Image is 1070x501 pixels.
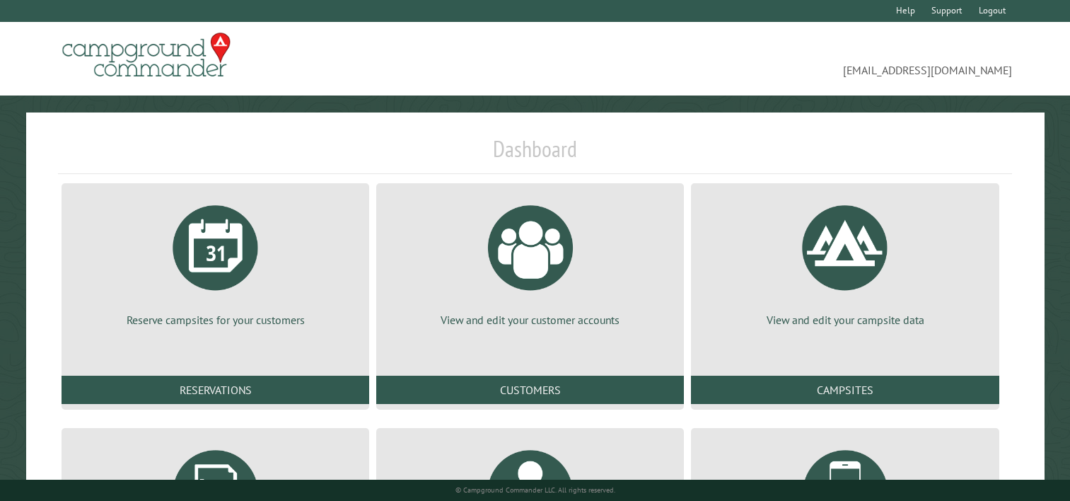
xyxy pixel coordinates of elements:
a: Reservations [62,376,369,404]
a: View and edit your campsite data [708,195,982,328]
h1: Dashboard [58,135,1012,174]
span: [EMAIL_ADDRESS][DOMAIN_NAME] [535,39,1013,79]
small: © Campground Commander LLC. All rights reserved. [455,485,615,495]
p: View and edit your customer accounts [393,312,667,328]
a: Campsites [691,376,999,404]
a: Reserve campsites for your customers [78,195,352,328]
img: Campground Commander [58,28,235,83]
p: View and edit your campsite data [708,312,982,328]
a: Customers [376,376,684,404]
p: Reserve campsites for your customers [78,312,352,328]
a: View and edit your customer accounts [393,195,667,328]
